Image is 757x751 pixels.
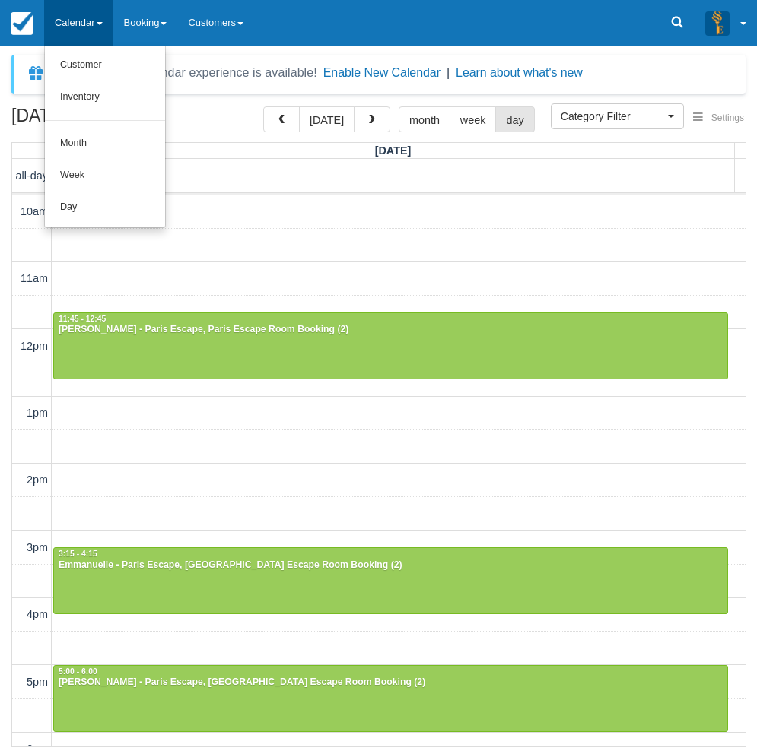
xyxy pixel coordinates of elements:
img: A3 [705,11,730,35]
span: 2pm [27,474,48,486]
a: Day [45,192,165,223]
span: Category Filter [561,109,664,124]
h2: [DATE] [11,106,204,135]
a: Inventory [45,81,165,113]
a: Month [45,128,165,160]
img: checkfront-main-nav-mini-logo.png [11,12,33,35]
span: 11:45 - 12:45 [59,315,106,323]
button: Category Filter [551,103,684,129]
span: 12pm [21,340,48,352]
div: [PERSON_NAME] - Paris Escape, [GEOGRAPHIC_DATA] Escape Room Booking (2) [58,677,724,689]
ul: Calendar [44,46,166,228]
a: 5:00 - 6:00[PERSON_NAME] - Paris Escape, [GEOGRAPHIC_DATA] Escape Room Booking (2) [53,665,728,732]
span: [DATE] [375,144,412,157]
a: Week [45,160,165,192]
span: Settings [711,112,744,123]
button: month [399,106,450,132]
div: Emmanuelle - Paris Escape, [GEOGRAPHIC_DATA] Escape Room Booking (2) [58,559,724,572]
button: day [495,106,534,132]
a: 3:15 - 4:15Emmanuelle - Paris Escape, [GEOGRAPHIC_DATA] Escape Room Booking (2) [53,547,728,614]
button: week [450,106,497,132]
a: 11:45 - 12:45[PERSON_NAME] - Paris Escape, Paris Escape Room Booking (2) [53,312,728,379]
button: [DATE] [299,106,355,132]
span: 5:00 - 6:00 [59,667,97,676]
span: 11am [21,272,48,284]
span: 5pm [27,676,48,688]
a: Learn about what's new [456,66,583,79]
div: A new Booking Calendar experience is available! [51,64,317,82]
div: [PERSON_NAME] - Paris Escape, Paris Escape Room Booking (2) [58,324,724,336]
span: 10am [21,205,48,217]
span: 3pm [27,541,48,553]
span: 1pm [27,407,48,419]
button: Settings [684,107,753,129]
span: 3:15 - 4:15 [59,550,97,558]
span: | [447,66,450,79]
span: 4pm [27,608,48,620]
span: all-day [16,170,48,182]
button: Enable New Calendar [323,65,441,81]
a: Customer [45,49,165,81]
